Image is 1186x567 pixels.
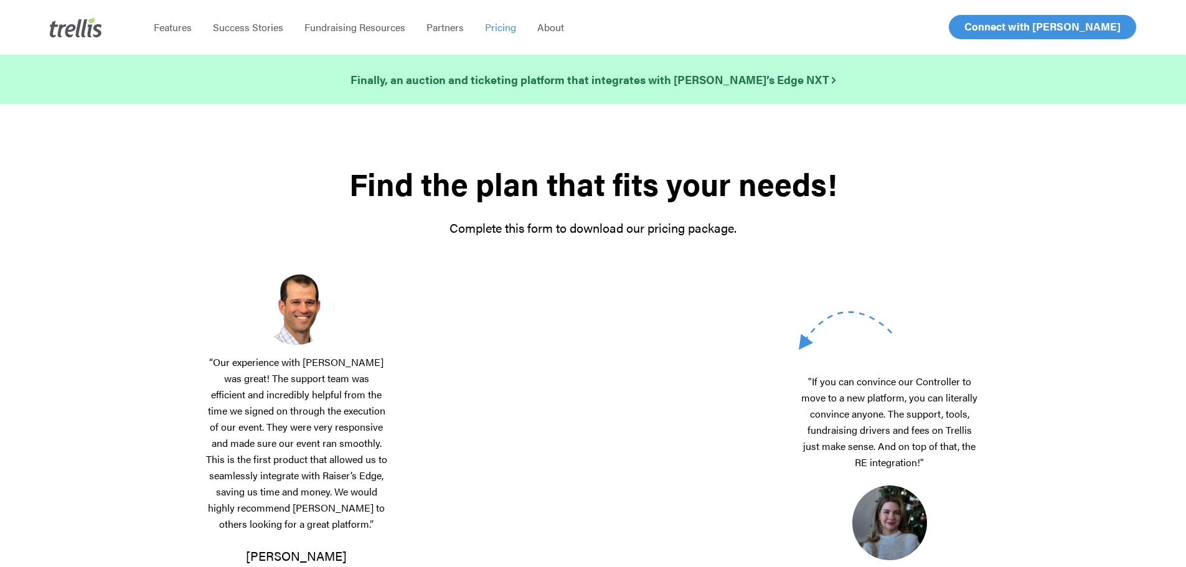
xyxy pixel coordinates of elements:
[206,219,981,237] p: Complete this form to download our pricing package.
[154,20,192,34] span: Features
[202,21,294,34] a: Success Stories
[143,21,202,34] a: Features
[485,20,516,34] span: Pricing
[426,20,464,34] span: Partners
[206,354,388,547] p: “Our experience with [PERSON_NAME] was great! The support team was efficient and incredibly helpf...
[527,21,575,34] a: About
[259,271,334,345] img: Screenshot-2025-03-18-at-2.39.01%E2%80%AFPM.png
[799,373,981,485] p: "If you can convince our Controller to move to a new platform, you can literally convince anyone....
[351,71,835,88] a: Finally, an auction and ticketing platform that integrates with [PERSON_NAME]’s Edge NXT
[416,21,474,34] a: Partners
[852,485,927,560] img: 1700858054423.jpeg
[294,21,416,34] a: Fundraising Resources
[474,21,527,34] a: Pricing
[949,15,1136,39] a: Connect with [PERSON_NAME]
[537,20,564,34] span: About
[213,20,283,34] span: Success Stories
[304,20,405,34] span: Fundraising Resources
[351,72,835,87] strong: Finally, an auction and ticketing platform that integrates with [PERSON_NAME]’s Edge NXT
[964,19,1121,34] span: Connect with [PERSON_NAME]
[349,161,837,205] strong: Find the plan that fits your needs!
[50,17,102,37] img: Trellis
